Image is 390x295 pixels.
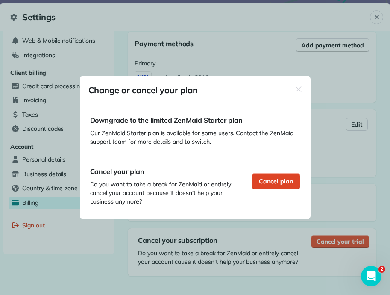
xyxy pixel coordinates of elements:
span: Cancel plan [259,177,293,186]
span: Downgrade to the limited ZenMaid Starter plan [90,116,243,124]
span: Cancel your plan [90,167,144,176]
h1: Change or cancel your plan [88,84,198,96]
button: Cancel plan [252,173,300,189]
span: 2 [378,266,385,273]
iframe: Intercom live chat [361,266,381,286]
span: Our ZenMaid Starter plan is available for some users. Contact the ZenMaid support team for more d... [90,129,300,146]
span: Do you want to take a break for ZenMaid or entirely cancel your account because it doesn’t help y... [90,180,235,206]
